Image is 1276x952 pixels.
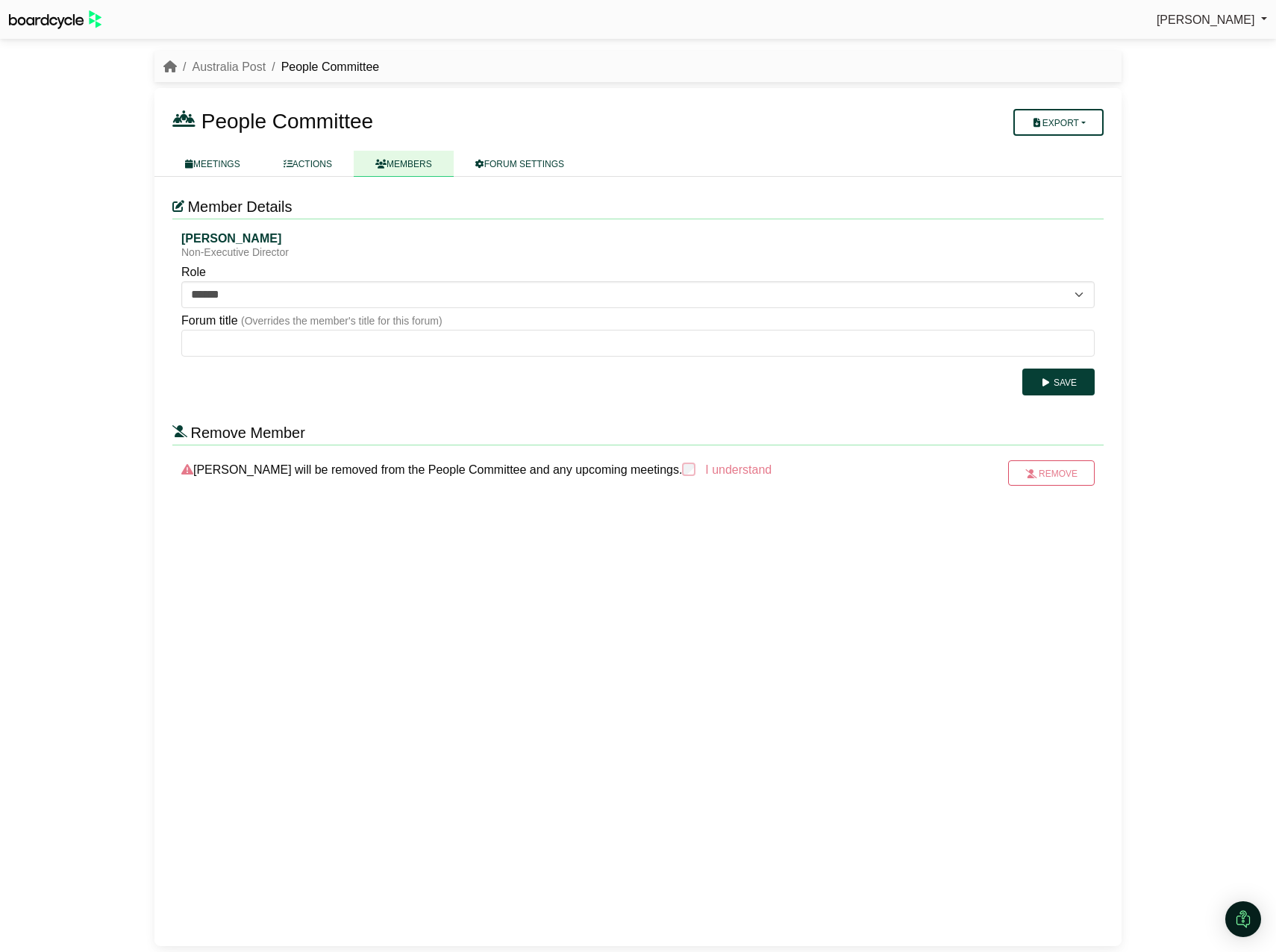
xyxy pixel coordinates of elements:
[454,151,586,177] a: FORUM SETTINGS
[172,460,948,486] div: [PERSON_NAME] will be removed from the People Committee and any upcoming meetings.
[1157,10,1267,30] a: [PERSON_NAME]
[187,198,292,215] span: Member Details
[354,151,454,177] a: MEMBERS
[190,425,304,441] span: Remove Member
[201,110,373,133] span: People Committee
[181,246,1095,260] div: Non-Executive Director
[192,60,266,73] a: Australia Post
[1225,901,1261,937] div: Open Intercom Messenger
[181,231,1095,246] div: [PERSON_NAME]
[1013,109,1104,136] button: Export
[1008,460,1095,486] button: Remove
[163,151,262,177] a: MEETINGS
[181,311,238,331] label: Forum title
[262,151,354,177] a: ACTIONS
[163,57,379,77] nav: breadcrumb
[241,315,442,327] small: (Overrides the member's title for this forum)
[1022,369,1095,395] button: Save
[704,460,772,480] label: I understand
[1157,13,1255,26] span: [PERSON_NAME]
[181,263,206,282] label: Role
[9,10,101,29] img: BoardcycleBlackGreen-aaafeed430059cb809a45853b8cf6d952af9d84e6e89e1f1685b34bfd5cb7d64.svg
[266,57,379,77] li: People Committee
